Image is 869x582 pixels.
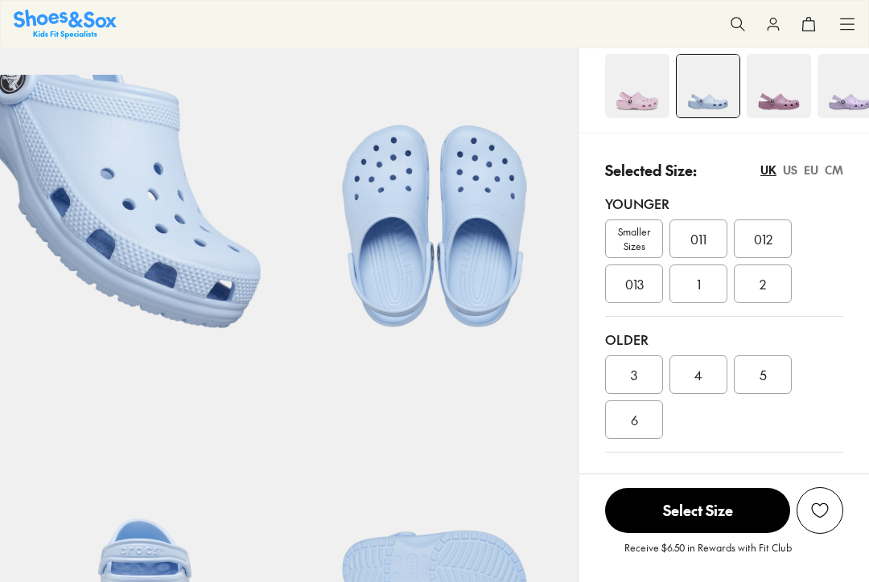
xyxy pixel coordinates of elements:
span: 6 [631,410,638,429]
span: 011 [690,229,706,248]
p: Selected Size: [605,159,697,181]
span: Smaller Sizes [606,224,662,253]
span: 5 [760,365,767,384]
span: 012 [754,229,772,248]
div: US [783,162,797,178]
span: 4 [694,365,702,384]
span: Select Size [605,488,790,533]
span: 3 [631,365,637,384]
p: Receive $6.50 in Rewards with Fit Club [624,540,792,569]
a: Shoes & Sox [14,10,117,38]
button: Add to Wishlist [797,487,843,534]
div: UK [760,162,776,178]
div: CM [825,162,843,178]
img: 4-464490_1 [605,54,669,118]
span: 2 [760,274,766,293]
img: 4-538788_1 [747,54,811,118]
img: 4-527493_1 [677,55,739,117]
span: 013 [625,274,644,293]
div: EU [804,162,818,178]
div: Younger [605,194,843,213]
img: 7-527496_1 [290,75,579,364]
div: Older [605,330,843,349]
img: SNS_Logo_Responsive.svg [14,10,117,38]
button: Select Size [605,487,790,534]
span: 1 [697,274,701,293]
